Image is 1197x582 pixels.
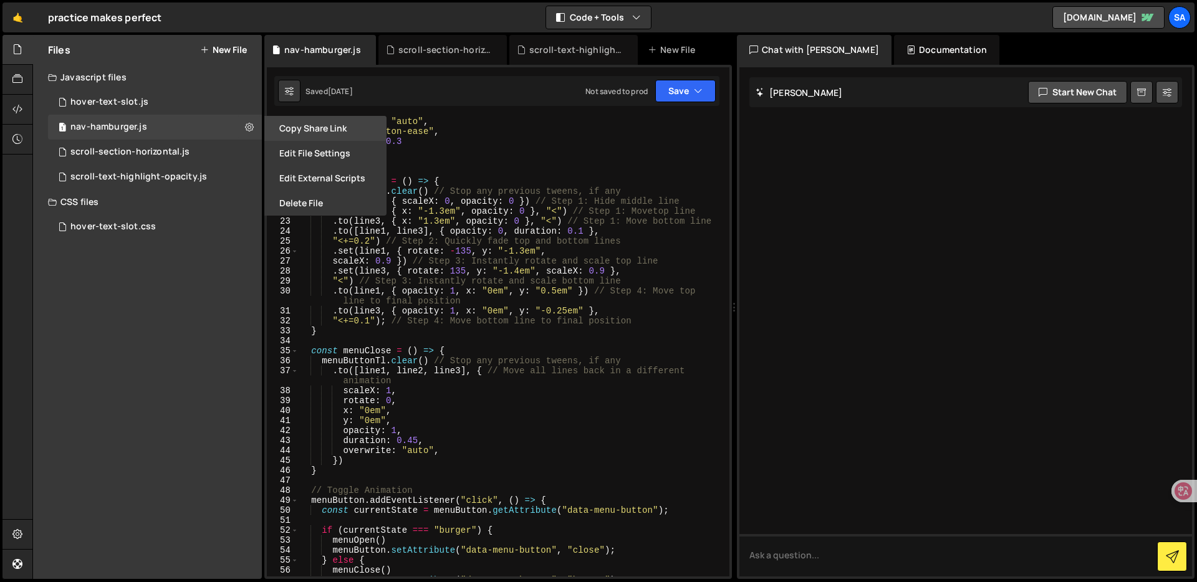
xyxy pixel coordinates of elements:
div: 16074/44790.js [48,115,262,140]
div: 34 [267,336,299,346]
a: [DOMAIN_NAME] [1052,6,1165,29]
button: New File [200,45,247,55]
div: 16074/44717.js [48,165,262,189]
div: scroll-text-highlight-opacity.js [529,44,623,56]
div: 16074/44794.css [48,214,262,239]
div: [DATE] [328,86,353,97]
div: 16074/44793.js [48,90,262,115]
a: 🤙 [2,2,33,32]
button: Edit File Settings [264,141,387,166]
div: 55 [267,555,299,565]
button: Save [655,80,716,102]
div: 35 [267,346,299,356]
div: 44 [267,446,299,456]
div: 40 [267,406,299,416]
div: hover-text-slot.js [70,97,148,108]
div: Not saved to prod [585,86,648,97]
div: 31 [267,306,299,316]
div: New File [648,44,700,56]
div: Saved [305,86,353,97]
button: Delete File [264,191,387,216]
div: 39 [267,396,299,406]
h2: [PERSON_NAME] [756,87,842,98]
div: Chat with [PERSON_NAME] [737,35,892,65]
div: 37 [267,366,299,386]
div: 28 [267,266,299,276]
div: 36 [267,356,299,366]
div: 25 [267,236,299,246]
div: nav-hamburger.js [70,122,147,133]
a: SA [1168,6,1191,29]
div: 41 [267,416,299,426]
div: 45 [267,456,299,465]
div: 48 [267,485,299,495]
button: Edit External Scripts [264,166,387,191]
div: 54 [267,545,299,555]
button: Start new chat [1028,81,1127,103]
h2: Files [48,43,70,57]
div: 47 [267,475,299,485]
div: CSS files [33,189,262,214]
div: 56 [267,565,299,575]
div: 43 [267,436,299,446]
div: scroll-section-horizontal.js [398,44,492,56]
div: 30 [267,286,299,306]
div: 52 [267,525,299,535]
div: practice makes perfect [48,10,162,25]
div: 23 [267,216,299,226]
div: nav-hamburger.js [284,44,361,56]
div: hover-text-slot.css [70,221,156,232]
div: 38 [267,386,299,396]
button: Copy share link [264,116,387,141]
div: 32 [267,316,299,326]
div: Javascript files [33,65,262,90]
div: 49 [267,495,299,505]
div: Documentation [894,35,999,65]
div: 29 [267,276,299,286]
span: 1 [59,123,66,133]
button: Code + Tools [546,6,651,29]
div: 51 [267,515,299,525]
div: 27 [267,256,299,266]
div: 16074/44721.js [48,140,262,165]
div: 33 [267,326,299,336]
div: 42 [267,426,299,436]
div: 50 [267,505,299,515]
div: 26 [267,246,299,256]
div: scroll-text-highlight-opacity.js [70,171,207,183]
div: 46 [267,465,299,475]
div: 53 [267,535,299,545]
div: 24 [267,226,299,236]
div: scroll-section-horizontal.js [70,146,190,158]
